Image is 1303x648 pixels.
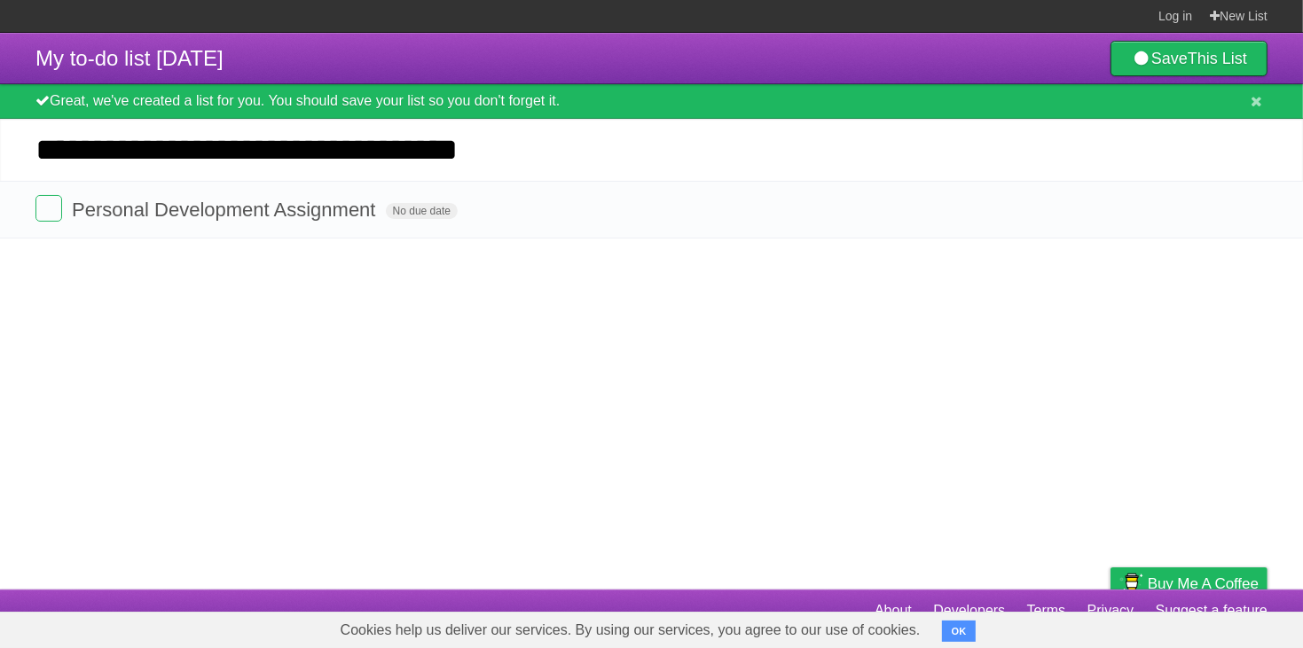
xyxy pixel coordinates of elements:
[875,594,912,628] a: About
[1087,594,1134,628] a: Privacy
[323,613,938,648] span: Cookies help us deliver our services. By using our services, you agree to our use of cookies.
[72,199,380,221] span: Personal Development Assignment
[1119,568,1143,598] img: Buy me a coffee
[933,594,1005,628] a: Developers
[1148,568,1259,599] span: Buy me a coffee
[942,621,977,642] button: OK
[1111,567,1268,600] a: Buy me a coffee
[1156,594,1268,628] a: Suggest a feature
[1027,594,1066,628] a: Terms
[386,203,458,219] span: No due date
[1188,50,1247,67] b: This List
[1111,41,1268,76] a: SaveThis List
[35,46,224,70] span: My to-do list [DATE]
[35,195,62,222] label: Done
